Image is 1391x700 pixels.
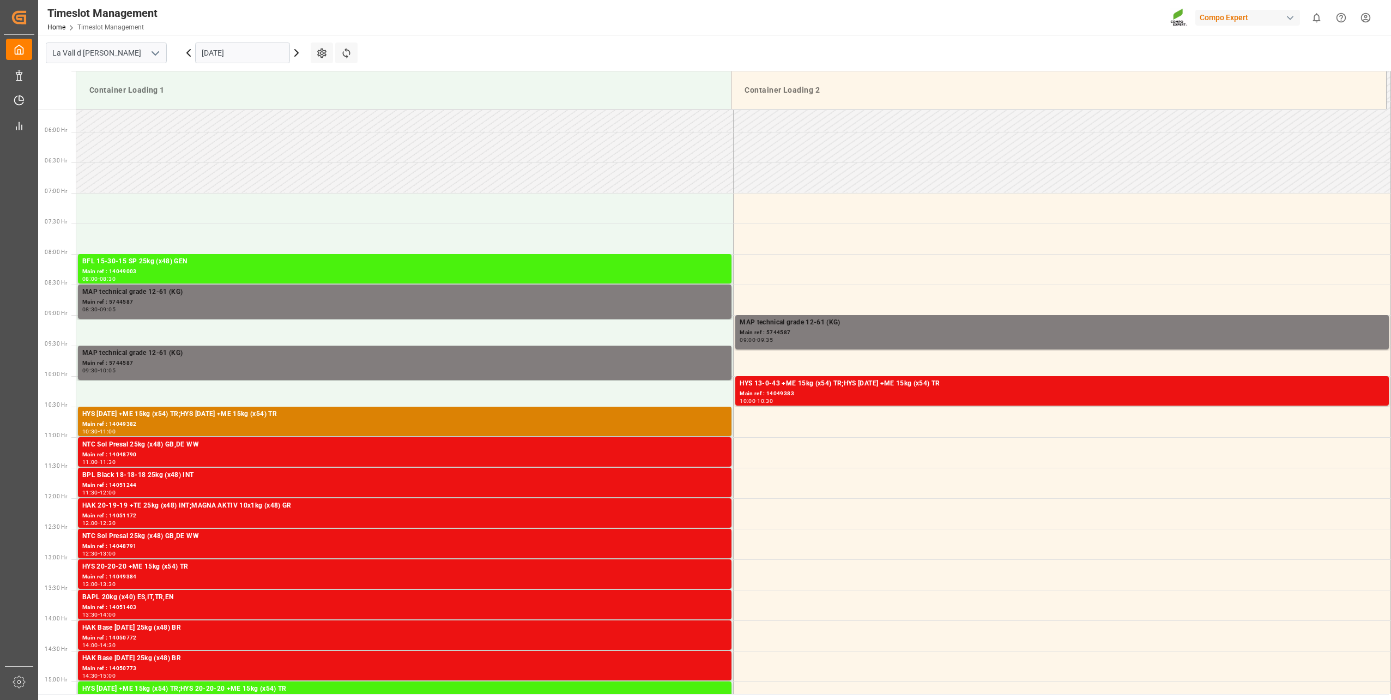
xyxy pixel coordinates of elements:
div: HYS 13-0-43 +ME 15kg (x54) TR;HYS [DATE] +ME 15kg (x54) TR [740,378,1384,389]
div: 08:30 [82,307,98,312]
div: 11:30 [100,460,116,464]
span: 14:30 Hr [45,646,67,652]
div: 12:30 [100,521,116,526]
span: 11:30 Hr [45,463,67,469]
div: BAPL 20kg (x40) ES,IT,TR,EN [82,592,727,603]
div: 09:00 [740,337,755,342]
div: - [98,521,100,526]
span: 09:30 Hr [45,341,67,347]
div: Main ref : 14051244 [82,481,727,490]
span: 06:00 Hr [45,127,67,133]
div: 09:05 [100,307,116,312]
div: 12:00 [82,521,98,526]
div: - [98,612,100,617]
input: Type to search/select [46,43,167,63]
div: 09:30 [82,368,98,373]
div: Main ref : 14049384 [82,572,727,582]
div: HYS [DATE] +ME 15kg (x54) TR;HYS [DATE] +ME 15kg (x54) TR [82,409,727,420]
button: Compo Expert [1195,7,1304,28]
div: - [755,399,757,403]
div: Main ref : 5744587 [82,359,727,368]
div: Main ref : 14050773 [82,664,727,673]
span: 07:30 Hr [45,219,67,225]
div: Main ref : 14051403 [82,603,727,612]
div: 10:30 [757,399,773,403]
div: - [98,276,100,281]
div: 12:30 [82,551,98,556]
div: 10:05 [100,368,116,373]
div: BFL 15-30-15 SP 25kg (x48) GEN [82,256,727,267]
span: 07:00 Hr [45,188,67,194]
div: MAP technical grade 12-61 (KG) [82,348,727,359]
div: 14:30 [82,673,98,678]
div: Main ref : 14049383 [740,389,1384,399]
div: 08:30 [100,276,116,281]
div: BPL Black 18-18-18 25kg (x48) INT [82,470,727,481]
div: 13:30 [100,582,116,587]
div: Container Loading 2 [740,80,1377,100]
div: HAK 20-19-19 +TE 25kg (x48) INT;MAGNA AKTIV 10x1kg (x48) GR [82,500,727,511]
div: 14:00 [100,612,116,617]
div: 11:00 [100,429,116,434]
button: show 0 new notifications [1304,5,1329,30]
div: - [98,368,100,373]
div: - [98,429,100,434]
div: - [98,673,100,678]
span: 09:00 Hr [45,310,67,316]
div: Main ref : 5744587 [740,328,1384,337]
div: Container Loading 1 [85,80,722,100]
div: - [98,551,100,556]
span: 14:00 Hr [45,615,67,621]
div: Main ref : 14049382 [82,420,727,429]
div: MAP technical grade 12-61 (KG) [740,317,1384,328]
div: HYS [DATE] +ME 15kg (x54) TR;HYS 20-20-20 +ME 15kg (x54) TR [82,684,727,695]
span: 06:30 Hr [45,158,67,164]
span: 08:30 Hr [45,280,67,286]
div: 15:00 [100,673,116,678]
div: 11:00 [82,460,98,464]
div: - [98,490,100,495]
div: HAK Base [DATE] 25kg (x48) BR [82,623,727,633]
span: 12:30 Hr [45,524,67,530]
img: Screenshot%202023-09-29%20at%2010.02.21.png_1712312052.png [1170,8,1188,27]
div: - [755,337,757,342]
span: 15:00 Hr [45,677,67,683]
div: - [98,460,100,464]
div: 10:30 [82,429,98,434]
div: Main ref : 14048790 [82,450,727,460]
span: 13:00 Hr [45,554,67,560]
a: Home [47,23,65,31]
button: Help Center [1329,5,1353,30]
div: Timeslot Management [47,5,158,21]
span: 08:00 Hr [45,249,67,255]
div: HAK Base [DATE] 25kg (x48) BR [82,653,727,664]
span: 13:30 Hr [45,585,67,591]
div: 14:30 [100,643,116,648]
div: NTC Sol Presal 25kg (x48) GB,DE WW [82,439,727,450]
div: Main ref : 5744587 [82,298,727,307]
button: open menu [147,45,163,62]
div: 10:00 [740,399,755,403]
span: 10:30 Hr [45,402,67,408]
div: 12:00 [100,490,116,495]
div: Compo Expert [1195,10,1300,26]
div: 14:00 [82,643,98,648]
div: MAP technical grade 12-61 (KG) [82,287,727,298]
div: 11:30 [82,490,98,495]
span: 10:00 Hr [45,371,67,377]
div: Main ref : 14051172 [82,511,727,521]
div: 09:35 [757,337,773,342]
div: HYS 20-20-20 +ME 15kg (x54) TR [82,562,727,572]
span: 11:00 Hr [45,432,67,438]
div: Main ref : 14048791 [82,542,727,551]
div: Main ref : 14049003 [82,267,727,276]
div: Main ref : 14050772 [82,633,727,643]
div: 13:00 [100,551,116,556]
input: DD.MM.YYYY [195,43,290,63]
div: 13:30 [82,612,98,617]
div: NTC Sol Presal 25kg (x48) GB,DE WW [82,531,727,542]
div: 13:00 [82,582,98,587]
div: - [98,643,100,648]
div: - [98,582,100,587]
div: - [98,307,100,312]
